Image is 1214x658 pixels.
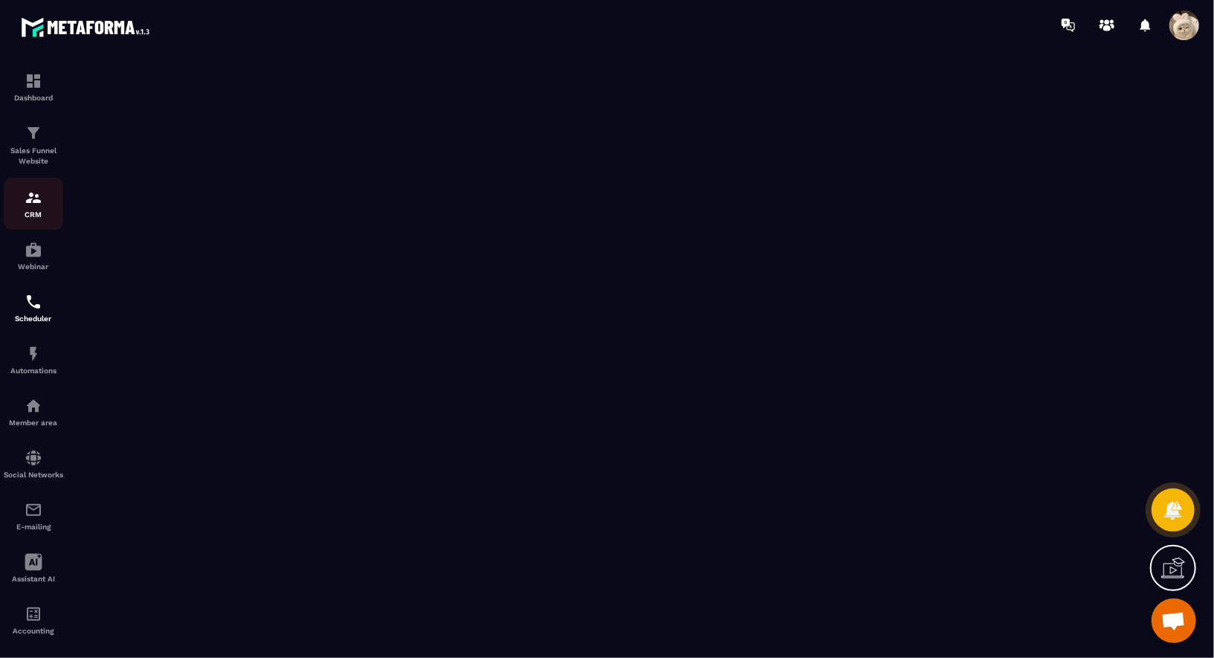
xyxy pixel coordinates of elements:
p: CRM [4,210,63,219]
p: Automations [4,367,63,375]
img: automations [25,241,42,259]
a: automationsautomationsAutomations [4,334,63,386]
a: Assistant AI [4,542,63,594]
a: schedulerschedulerScheduler [4,282,63,334]
img: automations [25,345,42,363]
a: emailemailE-mailing [4,490,63,542]
img: social-network [25,449,42,467]
img: formation [25,189,42,207]
a: accountantaccountantAccounting [4,594,63,646]
p: Member area [4,419,63,427]
a: formationformationSales Funnel Website [4,113,63,178]
a: formationformationDashboard [4,61,63,113]
img: scheduler [25,293,42,311]
img: email [25,501,42,519]
div: Mở cuộc trò chuyện [1152,599,1196,643]
p: Webinar [4,262,63,271]
a: automationsautomationsMember area [4,386,63,438]
a: formationformationCRM [4,178,63,230]
img: accountant [25,605,42,623]
img: logo [21,13,155,41]
p: Scheduler [4,315,63,323]
p: Dashboard [4,94,63,102]
p: E-mailing [4,523,63,531]
p: Sales Funnel Website [4,146,63,167]
p: Social Networks [4,471,63,479]
a: social-networksocial-networkSocial Networks [4,438,63,490]
img: formation [25,124,42,142]
a: automationsautomationsWebinar [4,230,63,282]
img: automations [25,397,42,415]
p: Assistant AI [4,575,63,583]
img: formation [25,72,42,90]
p: Accounting [4,627,63,635]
